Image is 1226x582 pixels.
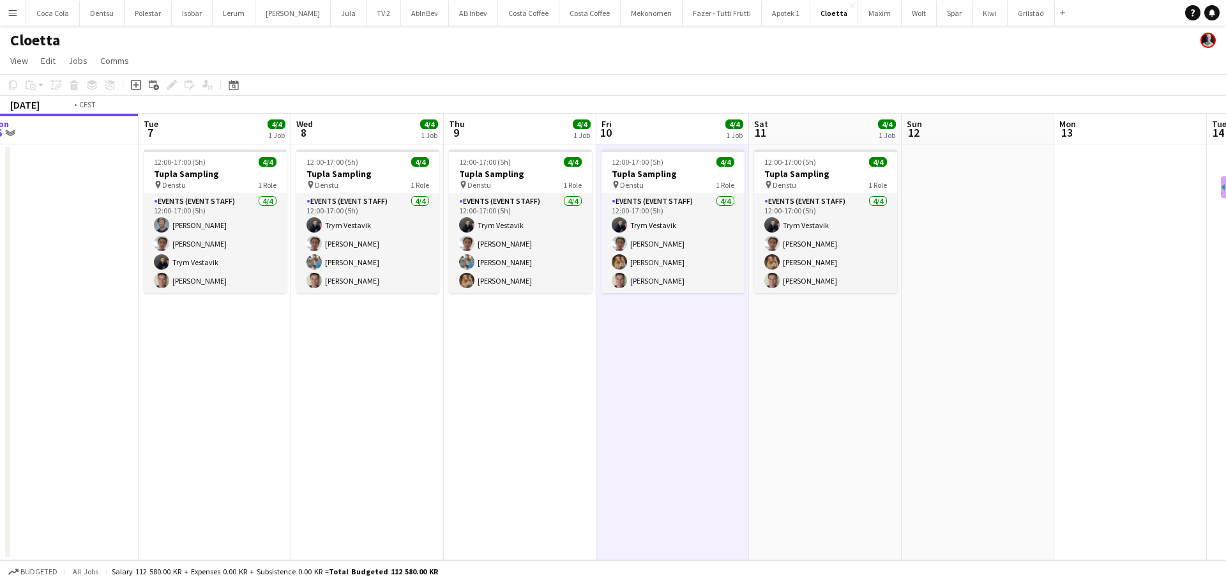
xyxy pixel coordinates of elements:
button: TV 2 [367,1,401,26]
span: Edit [41,55,56,66]
h1: Cloetta [10,31,60,50]
span: Total Budgeted 112 580.00 KR [329,567,438,576]
button: Maxim [858,1,902,26]
span: All jobs [70,567,101,576]
a: Jobs [63,52,93,69]
button: Lerum [213,1,255,26]
button: Costa Coffee [498,1,559,26]
button: Spar [937,1,972,26]
span: Jobs [68,55,87,66]
button: AbInBev [401,1,449,26]
button: Budgeted [6,565,59,579]
button: Coca Cola [26,1,80,26]
span: Comms [100,55,129,66]
button: Jula [331,1,367,26]
button: Polestar [125,1,172,26]
button: Mekonomen [621,1,683,26]
button: Kiwi [972,1,1008,26]
a: Edit [36,52,61,69]
div: [DATE] [10,98,40,111]
button: Costa Coffee [559,1,621,26]
app-user-avatar: Martin Torstensen [1200,33,1216,48]
span: Budgeted [20,567,57,576]
button: Cloetta [810,1,858,26]
button: Fazer - Tutti Frutti [683,1,762,26]
button: Grilstad [1008,1,1055,26]
button: [PERSON_NAME] [255,1,331,26]
button: AB Inbev [449,1,498,26]
div: Salary 112 580.00 KR + Expenses 0.00 KR + Subsistence 0.00 KR = [112,567,438,576]
button: Dentsu [80,1,125,26]
button: Wolt [902,1,937,26]
a: View [5,52,33,69]
button: Isobar [172,1,213,26]
span: View [10,55,28,66]
div: CEST [79,100,96,109]
button: Apotek 1 [762,1,810,26]
a: Comms [95,52,134,69]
